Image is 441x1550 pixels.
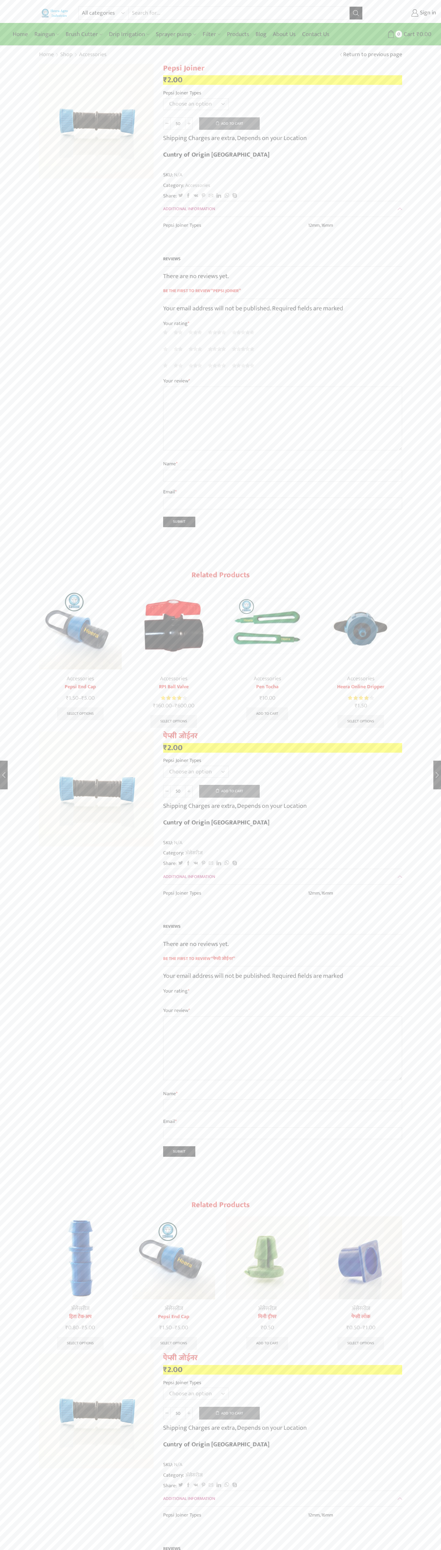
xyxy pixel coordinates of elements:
img: पेप्सी लॉक [320,1216,402,1299]
span: ₹ [355,701,358,711]
bdi: 1.00 [363,1323,375,1332]
span: ₹ [66,693,69,703]
bdi: 0.80 [65,1323,79,1332]
a: Select options for “हिरा टेक-अप” [57,1337,104,1350]
a: 5 of 5 stars [232,329,254,336]
span: – [39,694,122,703]
a: Raingun [31,27,62,42]
a: Accessories [254,674,281,683]
bdi: 5.00 [82,1323,95,1332]
label: Your review [163,377,402,385]
div: 1 / 10 [35,1213,126,1354]
a: 5 of 5 stars [232,362,254,369]
b: Cuntry of Origin [GEOGRAPHIC_DATA] [163,817,270,828]
a: Add to cart: “Pen Tocha” [246,707,288,720]
bdi: 0.50 [261,1323,274,1332]
span: N/A [173,171,182,179]
span: – [39,1324,122,1332]
div: 4 / 10 [316,584,406,732]
a: 1 of 5 stars [163,345,168,352]
a: Home [39,51,54,59]
a: RPI Ball Valve [133,683,215,691]
img: PEN TOCHA [226,587,309,670]
span: SKU: [163,839,402,846]
label: Your review [163,1007,402,1015]
a: Accessories [347,674,374,683]
a: अ‍ॅसेसरीज [184,849,203,857]
a: Additional information [163,201,402,217]
span: – [133,702,215,710]
nav: Breadcrumb [39,51,107,59]
span: ₹ [363,1323,365,1332]
bdi: 5.00 [175,1323,188,1332]
span: ₹ [159,1323,162,1332]
p: There are no reviews yet. [163,271,402,281]
span: Additional information [163,1495,215,1502]
span: SKU: [163,171,402,179]
a: Sign in [372,7,436,19]
span: Category: [163,182,210,189]
a: अ‍ॅसेसरीज [164,1304,183,1313]
span: ₹ [81,693,84,703]
label: Name [163,460,402,468]
a: 2 of 5 stars [174,345,183,352]
table: Product Details [163,1511,402,1524]
span: Rated out of 5 [348,695,370,701]
a: Shop [60,51,73,59]
h2: Reviews [163,256,402,267]
bdi: 600.00 [175,701,194,711]
a: 4 of 5 stars [208,329,226,336]
a: 3 of 5 stars [189,329,202,336]
label: Email [163,488,402,496]
span: Share: [163,860,177,867]
input: Search for... [129,7,350,19]
label: Pepsi Joiner Types [163,757,201,764]
bdi: 2.00 [163,73,183,86]
img: Heera Online Dripper [320,587,402,670]
h1: पेप्सी जोईनर [163,732,402,741]
input: Product quantity [171,1407,185,1419]
span: SKU: [163,1461,402,1468]
a: अ‍ॅसेसरीज [351,1304,370,1313]
span: Related products [192,1199,250,1211]
a: Pen Tocha [226,683,309,691]
a: Select options for “Pepsi End Cap” [150,1337,197,1350]
button: Search button [350,7,362,19]
p: Shipping Charges are extra, Depends on your Location [163,133,307,143]
span: Your email address will not be published. Required fields are marked [163,303,343,314]
a: 3 of 5 stars [189,362,202,369]
bdi: 5.00 [81,693,95,703]
label: Email [163,1118,402,1126]
bdi: 1.50 [66,693,78,703]
span: ₹ [163,741,167,754]
a: 1 of 5 stars [163,329,168,336]
a: Select options for “Pepsi End Cap” [57,707,104,720]
img: Pepsi End Cap [39,587,122,670]
bdi: 1.50 [159,1323,172,1332]
span: ₹ [82,1323,84,1332]
p: Shipping Charges are extra, Depends on your Location [163,801,307,811]
span: – [133,1324,215,1332]
span: Be the first to review “Pepsi Joiner” [163,288,402,299]
a: अ‍ॅसेसरीज [258,1304,277,1313]
span: ₹ [261,1323,264,1332]
div: 3 / 10 [222,1213,313,1354]
span: ₹ [163,73,167,86]
a: Filter [199,27,224,42]
img: Pepsi End Cap [133,1216,215,1299]
span: Related products [192,569,250,581]
a: Return to previous page [343,51,402,59]
th: Pepsi Joiner Types [163,1511,308,1524]
a: Accessories [79,51,107,59]
img: मिनी ड्रीपर [226,1216,309,1299]
div: 4 / 10 [316,1213,406,1354]
span: ₹ [175,1323,177,1332]
div: Rated 4.33 out of 5 [161,695,187,701]
th: Pepsi Joiner Types [163,889,308,902]
p: There are no reviews yet. [163,939,402,949]
a: 4 of 5 stars [208,362,226,369]
span: ₹ [65,1323,68,1332]
bdi: 160.00 [153,701,172,711]
bdi: 2.00 [163,1363,183,1376]
a: Pepsi End Cap [133,1313,215,1321]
